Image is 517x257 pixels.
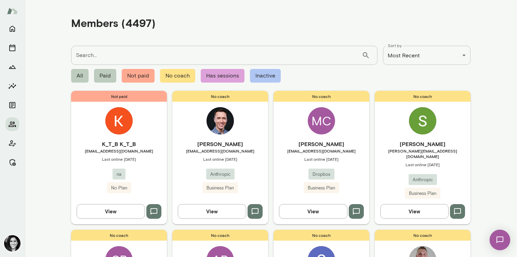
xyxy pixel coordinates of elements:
[308,171,334,178] span: Dropbox
[383,46,470,65] div: Most Recent
[71,140,167,148] h6: K_T_B K_T_B
[207,107,234,134] img: Brian Peters
[375,162,470,167] span: Last online [DATE]
[107,185,131,191] span: No Plan
[5,22,19,35] button: Home
[71,91,167,102] span: Not paid
[279,204,347,218] button: View
[206,171,235,178] span: Anthropic
[7,4,18,17] img: Mento
[172,230,268,241] span: No coach
[409,107,436,134] img: Sylvie Carr
[5,79,19,93] button: Insights
[274,230,369,241] span: No coach
[375,140,470,148] h6: [PERSON_NAME]
[274,91,369,102] span: No coach
[5,98,19,112] button: Documents
[71,156,167,162] span: Last online [DATE]
[409,176,437,183] span: Anthropic
[304,185,339,191] span: Business Plan
[77,204,145,218] button: View
[274,156,369,162] span: Last online [DATE]
[274,148,369,154] span: [EMAIL_ADDRESS][DOMAIN_NAME]
[71,230,167,241] span: No coach
[5,41,19,55] button: Sessions
[172,148,268,154] span: [EMAIL_ADDRESS][DOMAIN_NAME]
[105,107,133,134] img: K_T_B K_T_B
[201,69,244,83] span: Has sessions
[71,148,167,154] span: [EMAIL_ADDRESS][DOMAIN_NAME]
[71,69,89,83] span: All
[308,107,335,134] div: MC
[5,137,19,150] button: Client app
[5,156,19,169] button: Manage
[380,204,449,218] button: View
[94,69,116,83] span: Paid
[250,69,281,83] span: Inactive
[5,60,19,74] button: Growth Plan
[160,69,195,83] span: No coach
[172,91,268,102] span: No coach
[388,43,402,48] label: Sort by
[202,185,238,191] span: Business Plan
[112,171,125,178] span: na
[375,148,470,159] span: [PERSON_NAME][EMAIL_ADDRESS][DOMAIN_NAME]
[178,204,246,218] button: View
[375,91,470,102] span: No coach
[172,156,268,162] span: Last online [DATE]
[5,117,19,131] button: Members
[375,230,470,241] span: No coach
[274,140,369,148] h6: [PERSON_NAME]
[122,69,155,83] span: Not paid
[405,190,440,197] span: Business Plan
[172,140,268,148] h6: [PERSON_NAME]
[4,235,21,252] img: Jamie Albers
[71,16,156,29] h4: Members (4497)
